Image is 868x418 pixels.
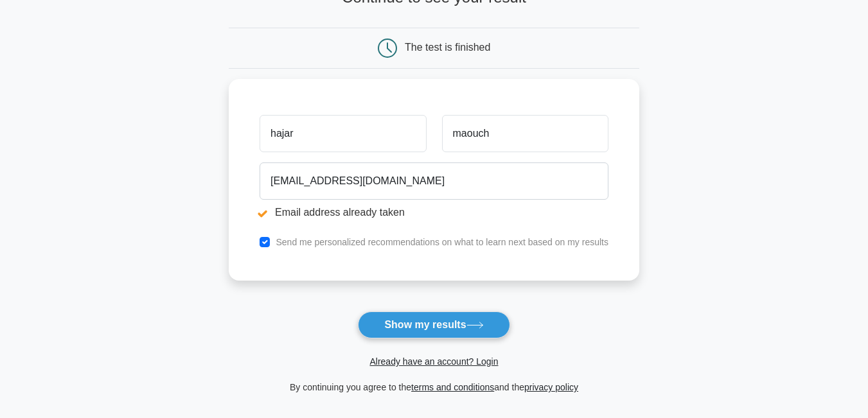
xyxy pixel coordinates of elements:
[411,382,494,392] a: terms and conditions
[369,356,498,367] a: Already have an account? Login
[260,115,426,152] input: First name
[260,205,608,220] li: Email address already taken
[405,42,490,53] div: The test is finished
[524,382,578,392] a: privacy policy
[260,162,608,200] input: Email
[442,115,608,152] input: Last name
[358,311,509,338] button: Show my results
[221,379,647,395] div: By continuing you agree to the and the
[276,237,608,247] label: Send me personalized recommendations on what to learn next based on my results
